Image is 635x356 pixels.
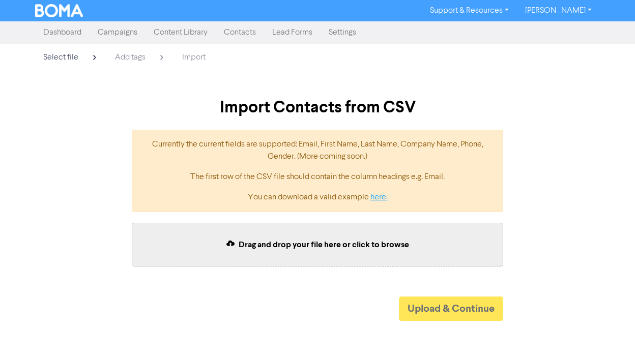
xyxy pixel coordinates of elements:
a: Contacts [216,22,264,43]
a: [PERSON_NAME] [517,3,600,19]
a: Lead Forms [264,22,321,43]
iframe: Chat Widget [584,307,635,356]
a: Add tags [107,48,174,69]
p: The first row of the CSV file should contain the column headings e.g. Email. [142,171,493,183]
span: Import [182,53,206,62]
a: Support & Resources [422,3,517,19]
a: Import [174,48,214,67]
span: Select file [43,53,78,62]
button: Upload & Continue [399,296,503,321]
a: Select file [35,48,107,69]
p: Currently the current fields are supported: Email, First Name, Last Name, Company Name, Phone, Ge... [142,138,493,163]
a: Campaigns [90,22,146,43]
span: Add tags [115,53,146,62]
a: here. [370,193,388,201]
a: Content Library [146,22,216,43]
img: BOMA Logo [35,4,83,17]
h2: Import Contacts from CSV [35,98,600,117]
p: You can download a valid example [142,191,493,203]
span: Drag and drop your file here or click to browse [239,240,409,250]
a: Settings [321,22,364,43]
a: Dashboard [35,22,90,43]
